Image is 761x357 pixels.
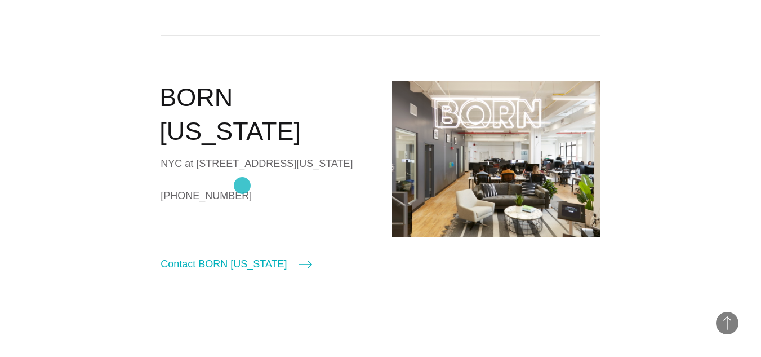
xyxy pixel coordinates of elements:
[161,187,369,204] a: [PHONE_NUMBER]
[161,256,311,272] a: Contact BORN [US_STATE]
[159,81,369,149] h2: BORN [US_STATE]
[161,155,369,172] div: NYC at [STREET_ADDRESS][US_STATE]
[716,312,738,334] button: Back to Top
